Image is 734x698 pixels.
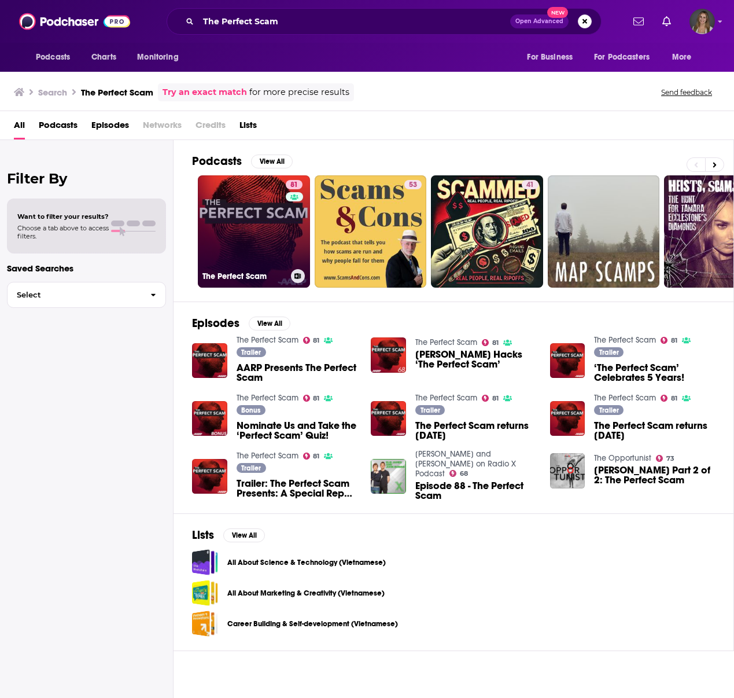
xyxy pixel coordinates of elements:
span: 81 [671,396,677,401]
button: View All [251,155,293,168]
a: EpisodesView All [192,316,290,330]
a: 81 [661,337,677,344]
a: Lists [239,116,257,139]
h2: Podcasts [192,154,242,168]
a: The Perfect Scam [237,451,298,461]
a: All About Science & Technology (Vietnamese) [227,556,386,569]
a: 81 [303,337,320,344]
span: Trailer [599,407,619,414]
a: 41 [431,175,543,288]
span: Monitoring [137,49,178,65]
span: The Perfect Scam returns [DATE] [594,421,715,440]
a: Episode 88 - The Perfect Scam [415,481,536,501]
button: Show profile menu [689,9,715,34]
a: 81 [661,395,677,402]
span: 81 [492,396,499,401]
a: 73 [656,455,674,462]
a: 81 [286,180,303,189]
span: [PERSON_NAME] Hacks ‘The Perfect Scam’ [415,350,536,369]
a: Rachel Tobac Hacks ‘The Perfect Scam’ [415,350,536,369]
button: open menu [664,46,706,68]
span: [PERSON_NAME] Part 2 of 2: The Perfect Scam [594,465,715,485]
span: Trailer [599,349,619,356]
a: The Perfect Scam [237,335,298,345]
h2: Lists [192,528,214,542]
a: The Perfect Scam returns February 11th [594,421,715,440]
span: Want to filter your results? [17,212,109,221]
a: 81 [482,395,499,402]
span: AARP Presents The Perfect Scam [237,363,357,383]
span: Trailer [241,349,261,356]
a: 53 [315,175,427,288]
a: The Perfect Scam [594,393,656,403]
span: Logged in as hhughes [689,9,715,34]
button: Select [7,282,166,308]
a: Elis James and John Robins on Radio X Podcast [415,449,516,479]
span: All [14,116,25,139]
span: New [547,7,568,18]
h2: Episodes [192,316,239,330]
span: 81 [290,179,298,191]
a: Career Building & Self-development (Vietnamese) [192,611,218,637]
a: ListsView All [192,528,265,542]
a: The Perfect Scam [415,337,477,347]
button: Send feedback [658,87,715,97]
img: Podchaser - Follow, Share and Rate Podcasts [19,10,130,32]
a: Episodes [91,116,129,139]
button: open menu [519,46,587,68]
span: Networks [143,116,182,139]
span: Credits [196,116,226,139]
img: Episode 88 - The Perfect Scam [371,459,406,494]
img: Rachel Tobac Hacks ‘The Perfect Scam’ [371,337,406,373]
a: Nominate Us and Take the ‘Perfect Scam’ Quiz! [237,421,357,440]
a: Charts [84,46,123,68]
span: 81 [313,338,319,343]
p: Saved Searches [7,263,166,274]
button: Open AdvancedNew [510,14,569,28]
a: 81 [482,339,499,346]
span: Open Advanced [515,19,563,24]
button: open menu [129,46,193,68]
img: Nominate Us and Take the ‘Perfect Scam’ Quiz! [192,401,227,436]
a: 81 [303,453,320,460]
button: open menu [28,46,85,68]
span: Select [8,291,141,299]
a: All About Marketing & Creativity (Vietnamese) [227,587,385,600]
a: 68 [449,470,468,477]
span: The Perfect Scam returns [DATE] [415,421,536,440]
span: Choose a tab above to access filters. [17,224,109,240]
span: Bonus [241,407,260,414]
a: 81 [303,395,320,402]
h3: The Perfect Scam [81,87,153,98]
a: 41 [522,180,538,189]
span: Trailer [241,465,261,472]
button: View All [249,317,290,330]
span: 41 [526,179,534,191]
button: View All [223,528,265,542]
span: 81 [313,396,319,401]
h2: Filter By [7,170,166,187]
a: All About Marketing & Creativity (Vietnamese) [192,580,218,606]
a: 81The Perfect Scam [198,175,310,288]
span: For Podcasters [594,49,650,65]
img: AARP Presents The Perfect Scam [192,343,227,379]
a: TARA LEE Part 2 of 2: The Perfect Scam [550,453,585,488]
span: 81 [492,340,499,346]
h3: The Perfect Scam [202,271,286,281]
img: The Perfect Scam returns April 10th [371,401,406,436]
a: ‘The Perfect Scam’ Celebrates 5 Years! [594,363,715,383]
button: open menu [587,46,666,68]
a: ‘The Perfect Scam’ Celebrates 5 Years! [550,343,585,379]
span: All About Science & Technology (Vietnamese) [192,549,218,575]
img: Trailer: The Perfect Scam Presents: A Special Report on The Texas Elder Murders [192,459,227,494]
